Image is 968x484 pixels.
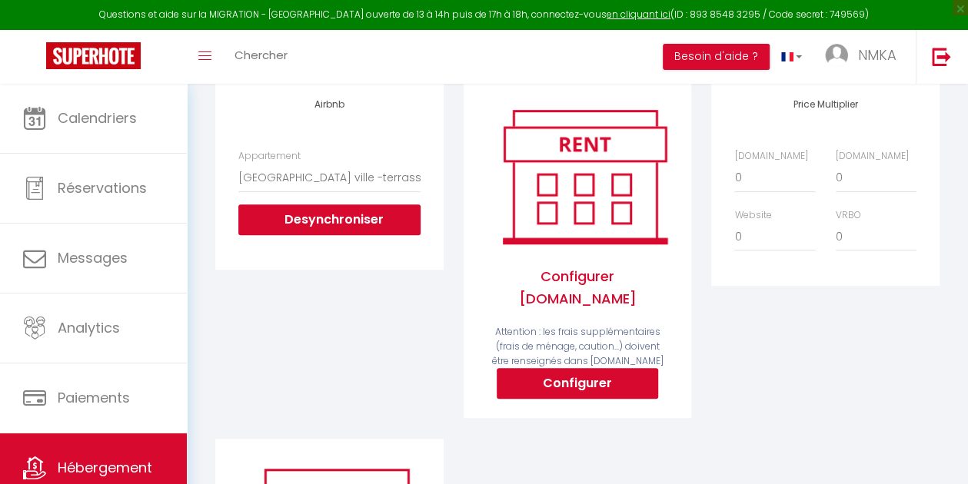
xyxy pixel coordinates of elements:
span: Réservations [58,178,147,197]
span: Attention : les frais supplémentaires (frais de ménage, caution...) doivent être renseignés dans ... [491,325,663,367]
button: Besoin d'aide ? [663,44,770,70]
span: Analytics [58,318,120,337]
button: Desynchroniser [238,204,420,235]
label: VRBO [836,208,861,223]
button: Configurer [497,368,658,399]
h4: Price Multiplier [734,99,916,110]
span: Hébergement [58,458,152,477]
span: Calendriers [58,108,137,128]
a: ... NMKA [813,30,916,84]
img: Super Booking [46,42,141,69]
label: [DOMAIN_NAME] [836,149,909,164]
img: rent.png [487,103,683,250]
span: Paiements [58,388,130,407]
span: NMKA [858,45,896,65]
label: Appartement [238,149,301,164]
a: en cliquant ici [607,8,670,21]
h4: Airbnb [238,99,420,110]
img: logout [932,47,951,66]
span: Configurer [DOMAIN_NAME] [487,250,668,325]
label: [DOMAIN_NAME] [734,149,807,164]
img: ... [825,44,848,67]
span: Messages [58,248,128,267]
a: Chercher [223,30,299,84]
label: Website [734,208,771,223]
span: Chercher [235,47,288,63]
